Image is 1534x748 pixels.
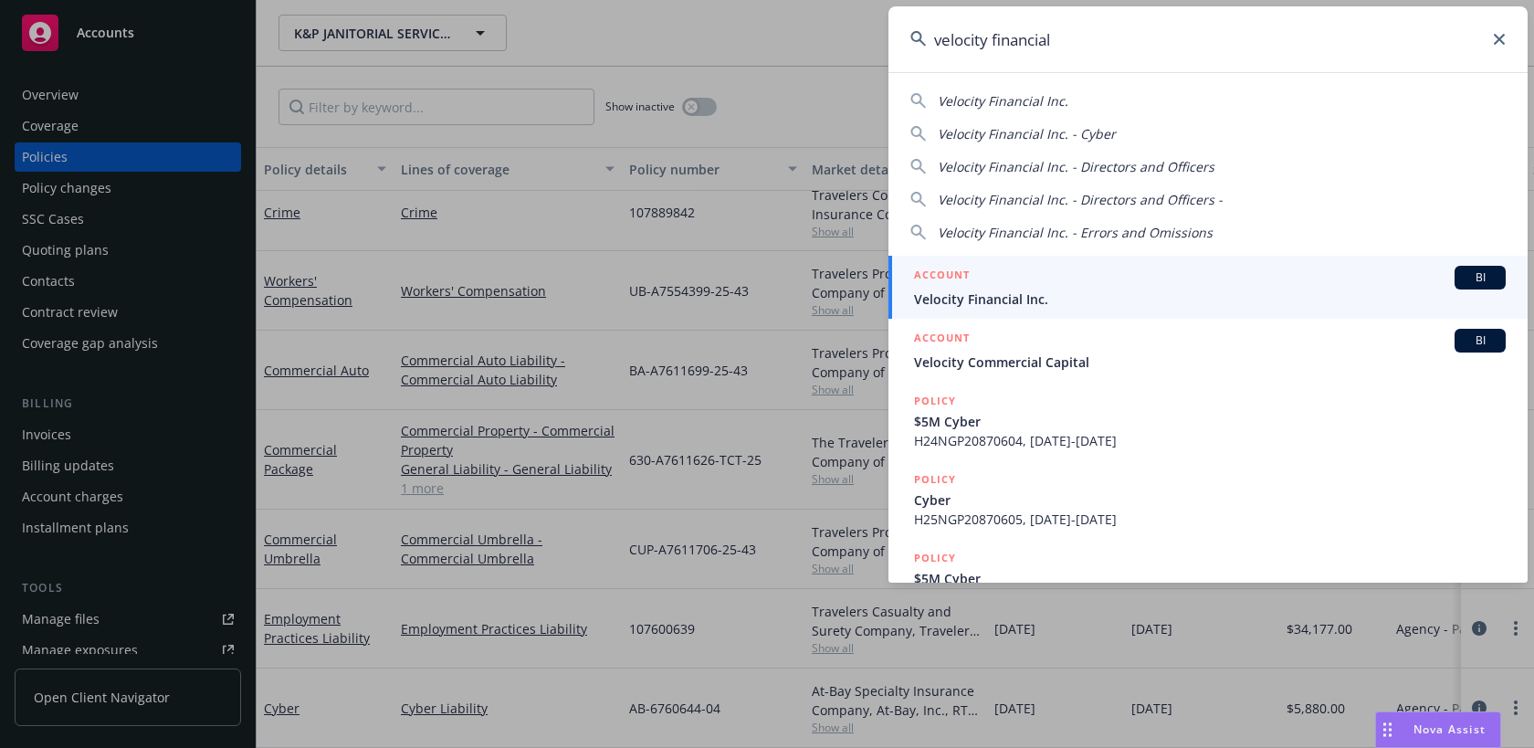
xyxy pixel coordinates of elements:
h5: POLICY [914,392,956,410]
span: Velocity Financial Inc. [938,92,1068,110]
h5: ACCOUNT [914,266,970,288]
button: Nova Assist [1375,711,1501,748]
span: BI [1462,269,1498,286]
div: Drag to move [1376,712,1399,747]
h5: POLICY [914,549,956,567]
span: Velocity Commercial Capital [914,353,1506,372]
span: Velocity Financial Inc. - Cyber [938,125,1116,142]
span: Nova Assist [1413,722,1486,737]
span: H24NGP20870604, [DATE]-[DATE] [914,431,1506,450]
h5: ACCOUNT [914,329,970,351]
span: Velocity Financial Inc. - Directors and Officers [938,158,1214,175]
h5: POLICY [914,470,956,489]
span: Velocity Financial Inc. [914,290,1506,309]
a: POLICY$5M Cyber [888,539,1528,617]
span: Cyber [914,490,1506,510]
a: ACCOUNTBIVelocity Financial Inc. [888,256,1528,319]
a: ACCOUNTBIVelocity Commercial Capital [888,319,1528,382]
a: POLICYCyberH25NGP20870605, [DATE]-[DATE] [888,460,1528,539]
a: POLICY$5M CyberH24NGP20870604, [DATE]-[DATE] [888,382,1528,460]
span: $5M Cyber [914,569,1506,588]
input: Search... [888,6,1528,72]
span: Velocity Financial Inc. - Directors and Officers - [938,191,1223,208]
span: BI [1462,332,1498,349]
span: H25NGP20870605, [DATE]-[DATE] [914,510,1506,529]
span: Velocity Financial Inc. - Errors and Omissions [938,224,1213,241]
span: $5M Cyber [914,412,1506,431]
